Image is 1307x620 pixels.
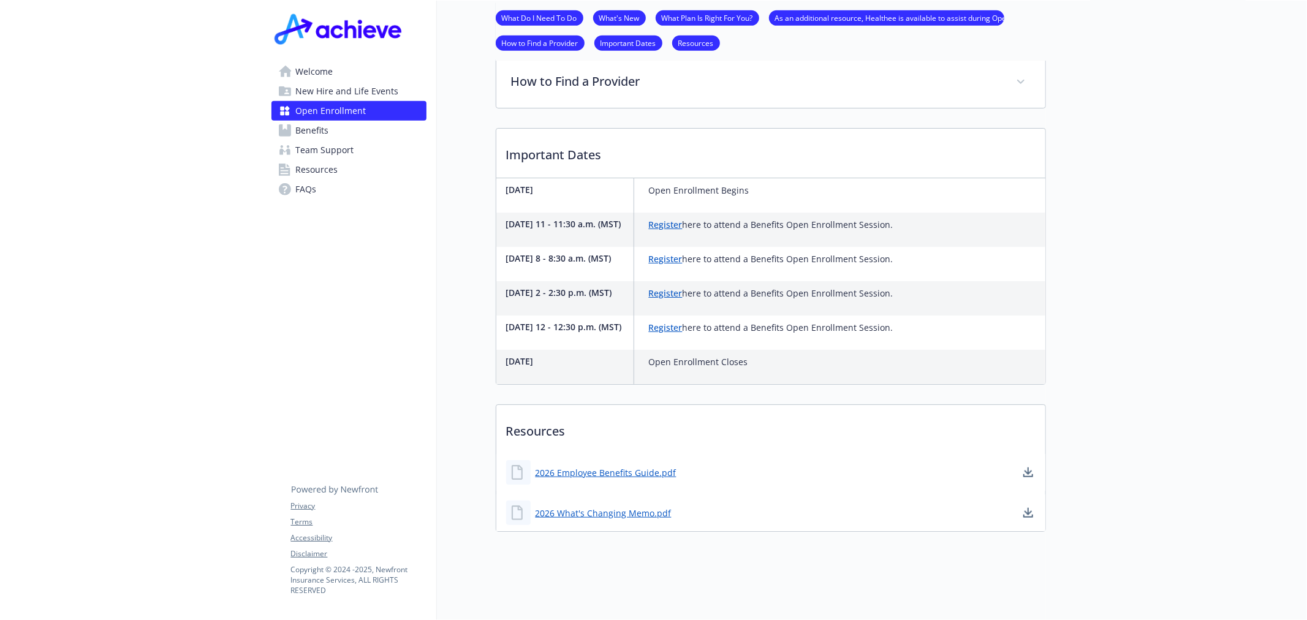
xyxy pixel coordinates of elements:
p: here to attend a Benefits Open Enrollment Session. [649,320,893,335]
span: Benefits [296,121,329,140]
p: [DATE] 8 - 8:30 a.m. (MST) [506,252,629,265]
a: 2026 What's Changing Memo.pdf [536,507,672,520]
p: [DATE] [506,183,629,196]
a: FAQs [271,180,426,199]
a: Benefits [271,121,426,140]
a: Disclaimer [291,548,426,559]
a: Privacy [291,501,426,512]
a: Resources [672,37,720,48]
p: [DATE] 2 - 2:30 p.m. (MST) [506,286,629,299]
a: Accessibility [291,532,426,543]
p: here to attend a Benefits Open Enrollment Session. [649,252,893,267]
p: Copyright © 2024 - 2025 , Newfront Insurance Services, ALL RIGHTS RESERVED [291,564,426,595]
a: Register [649,287,683,299]
span: Open Enrollment [296,101,366,121]
p: Open Enrollment Closes [649,355,748,369]
p: [DATE] [506,355,629,368]
span: New Hire and Life Events [296,81,399,101]
a: 2026 Employee Benefits Guide.pdf [536,466,676,479]
a: Welcome [271,62,426,81]
a: Register [649,322,683,333]
div: How to Find a Provider [496,58,1045,108]
a: What Plan Is Right For You? [656,12,759,23]
a: As an additional resource, Healthee is available to assist during Open Enrollment [769,12,1004,23]
a: download document [1021,465,1036,480]
a: Terms [291,516,426,527]
p: Resources [496,405,1045,450]
span: Welcome [296,62,333,81]
a: Team Support [271,140,426,160]
a: Register [649,219,683,230]
a: How to Find a Provider [496,37,585,48]
a: Register [649,253,683,265]
a: What's New [593,12,646,23]
a: What Do I Need To Do [496,12,583,23]
p: here to attend a Benefits Open Enrollment Session. [649,286,893,301]
p: here to attend a Benefits Open Enrollment Session. [649,217,893,232]
a: Important Dates [594,37,662,48]
a: Open Enrollment [271,101,426,121]
p: [DATE] 12 - 12:30 p.m. (MST) [506,320,629,333]
a: New Hire and Life Events [271,81,426,101]
a: download document [1021,505,1036,520]
a: Resources [271,160,426,180]
p: Open Enrollment Begins [649,183,749,198]
span: Team Support [296,140,354,160]
p: Important Dates [496,129,1045,174]
span: FAQs [296,180,317,199]
p: [DATE] 11 - 11:30 a.m. (MST) [506,217,629,230]
span: Resources [296,160,338,180]
p: How to Find a Provider [511,72,1001,91]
